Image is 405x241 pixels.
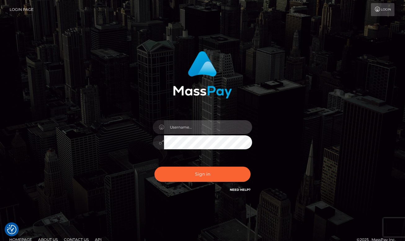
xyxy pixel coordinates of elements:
a: Login Page [10,3,33,16]
a: Login [371,3,394,16]
button: Sign in [154,167,251,182]
img: MassPay Login [173,51,232,99]
a: Need Help? [230,188,251,192]
input: Username... [164,120,252,134]
img: Revisit consent button [7,225,16,234]
button: Consent Preferences [7,225,16,234]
